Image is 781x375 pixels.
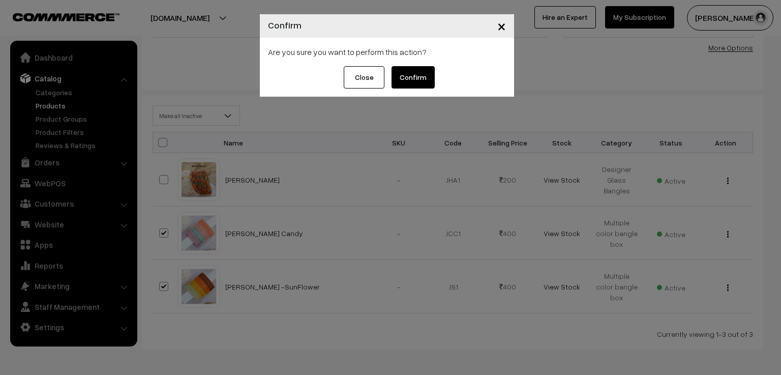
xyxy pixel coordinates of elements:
[392,66,435,89] button: Confirm
[497,16,506,35] span: ×
[268,18,302,32] h4: Confirm
[260,38,514,66] div: Are you sure you want to perform this action?
[344,66,384,89] button: Close
[489,10,514,42] button: Close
